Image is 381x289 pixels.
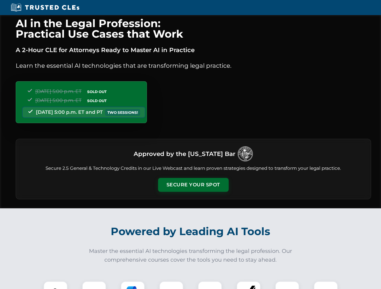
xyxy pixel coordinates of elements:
span: [DATE] 5:00 p.m. ET [35,89,81,94]
span: SOLD OUT [85,98,109,104]
h3: Approved by the [US_STATE] Bar [134,148,235,159]
h1: AI in the Legal Profession: Practical Use Cases that Work [16,18,371,39]
span: SOLD OUT [85,89,109,95]
p: Master the essential AI technologies transforming the legal profession. Our comprehensive courses... [85,247,296,264]
p: A 2-Hour CLE for Attorneys Ready to Master AI in Practice [16,45,371,55]
img: Logo [238,146,253,161]
p: Learn the essential AI technologies that are transforming legal practice. [16,61,371,70]
img: Trusted CLEs [9,3,81,12]
button: Secure Your Spot [158,178,229,192]
h2: Powered by Leading AI Tools [24,221,358,242]
span: [DATE] 5:00 p.m. ET [35,98,81,103]
p: Secure 2.5 General & Technology Credits in our Live Webcast and learn proven strategies designed ... [23,165,364,172]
